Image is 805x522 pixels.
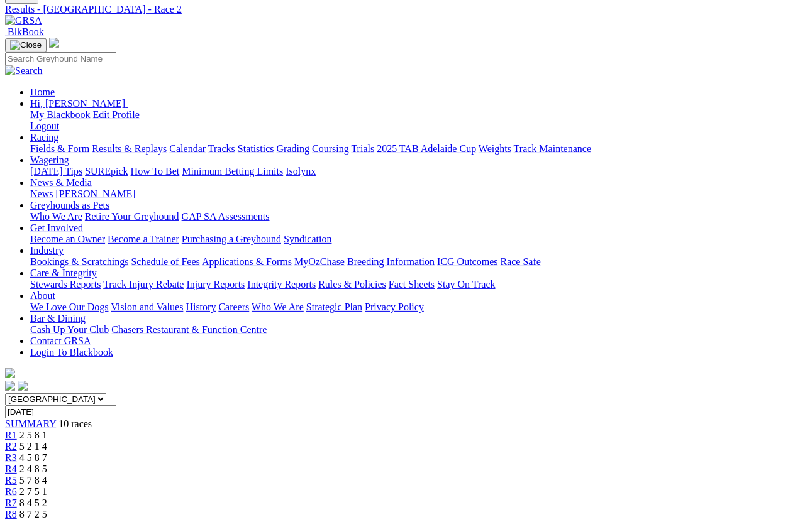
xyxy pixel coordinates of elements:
a: Track Maintenance [514,143,591,154]
div: News & Media [30,188,800,200]
a: Bar & Dining [30,313,86,324]
div: Wagering [30,166,800,177]
span: 4 5 8 7 [19,452,47,463]
a: Integrity Reports [247,279,316,290]
img: facebook.svg [5,381,15,391]
a: [PERSON_NAME] [55,188,135,199]
a: News & Media [30,177,92,188]
a: Industry [30,245,64,256]
a: Syndication [284,234,331,244]
a: Stay On Track [437,279,495,290]
a: Login To Blackbook [30,347,113,357]
img: twitter.svg [18,381,28,391]
a: Strategic Plan [306,302,362,312]
div: Hi, [PERSON_NAME] [30,109,800,132]
a: Weights [479,143,511,154]
a: Track Injury Rebate [103,279,184,290]
div: Care & Integrity [30,279,800,290]
button: Toggle navigation [5,38,47,52]
a: Calendar [169,143,206,154]
img: Search [5,65,43,77]
a: Contact GRSA [30,335,91,346]
a: Careers [218,302,249,312]
a: Isolynx [286,166,316,177]
a: Applications & Forms [202,256,292,267]
a: R8 [5,509,17,519]
input: Search [5,52,116,65]
a: Privacy Policy [365,302,424,312]
a: My Blackbook [30,109,91,120]
a: Vision and Values [111,302,183,312]
a: GAP SA Assessments [182,211,270,222]
span: 10 races [58,418,92,429]
span: 2 5 8 1 [19,430,47,440]
a: Statistics [238,143,274,154]
a: Rules & Policies [318,279,386,290]
a: Retire Your Greyhound [85,211,179,222]
span: Hi, [PERSON_NAME] [30,98,125,109]
a: Results - [GEOGRAPHIC_DATA] - Race 2 [5,4,800,15]
div: Racing [30,143,800,155]
img: Close [10,40,42,50]
a: R7 [5,498,17,508]
a: ICG Outcomes [437,256,497,267]
a: Care & Integrity [30,268,97,278]
span: 8 7 2 5 [19,509,47,519]
a: R5 [5,475,17,486]
span: 8 4 5 2 [19,498,47,508]
a: Cash Up Your Club [30,324,109,335]
a: R6 [5,486,17,497]
a: Hi, [PERSON_NAME] [30,98,128,109]
a: Chasers Restaurant & Function Centre [111,324,267,335]
a: R2 [5,441,17,452]
a: Breeding Information [347,256,435,267]
a: Race Safe [500,256,540,267]
a: Home [30,87,55,97]
a: Purchasing a Greyhound [182,234,281,244]
a: Trials [351,143,374,154]
div: Industry [30,256,800,268]
a: 2025 TAB Adelaide Cup [377,143,476,154]
a: Grading [277,143,309,154]
a: Minimum Betting Limits [182,166,283,177]
a: Fields & Form [30,143,89,154]
a: Results & Replays [92,143,167,154]
a: Logout [30,121,59,131]
img: GRSA [5,15,42,26]
a: BlkBook [5,26,44,37]
span: 2 7 5 1 [19,486,47,497]
input: Select date [5,405,116,418]
span: 5 2 1 4 [19,441,47,452]
a: Tracks [208,143,235,154]
a: History [186,302,216,312]
a: SUREpick [85,166,128,177]
a: R3 [5,452,17,463]
a: Become an Owner [30,234,105,244]
a: [DATE] Tips [30,166,82,177]
a: We Love Our Dogs [30,302,108,312]
a: Schedule of Fees [131,256,199,267]
span: 2 4 8 5 [19,464,47,474]
a: Fact Sheets [389,279,435,290]
a: Racing [30,132,58,143]
a: News [30,188,53,199]
a: Bookings & Scratchings [30,256,128,267]
a: R4 [5,464,17,474]
a: Who We Are [252,302,304,312]
div: Bar & Dining [30,324,800,335]
a: R1 [5,430,17,440]
a: Wagering [30,155,69,165]
a: Get Involved [30,222,83,233]
img: logo-grsa-white.png [49,38,59,48]
img: logo-grsa-white.png [5,368,15,378]
a: Coursing [312,143,349,154]
a: SUMMARY [5,418,56,429]
div: Greyhounds as Pets [30,211,800,222]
